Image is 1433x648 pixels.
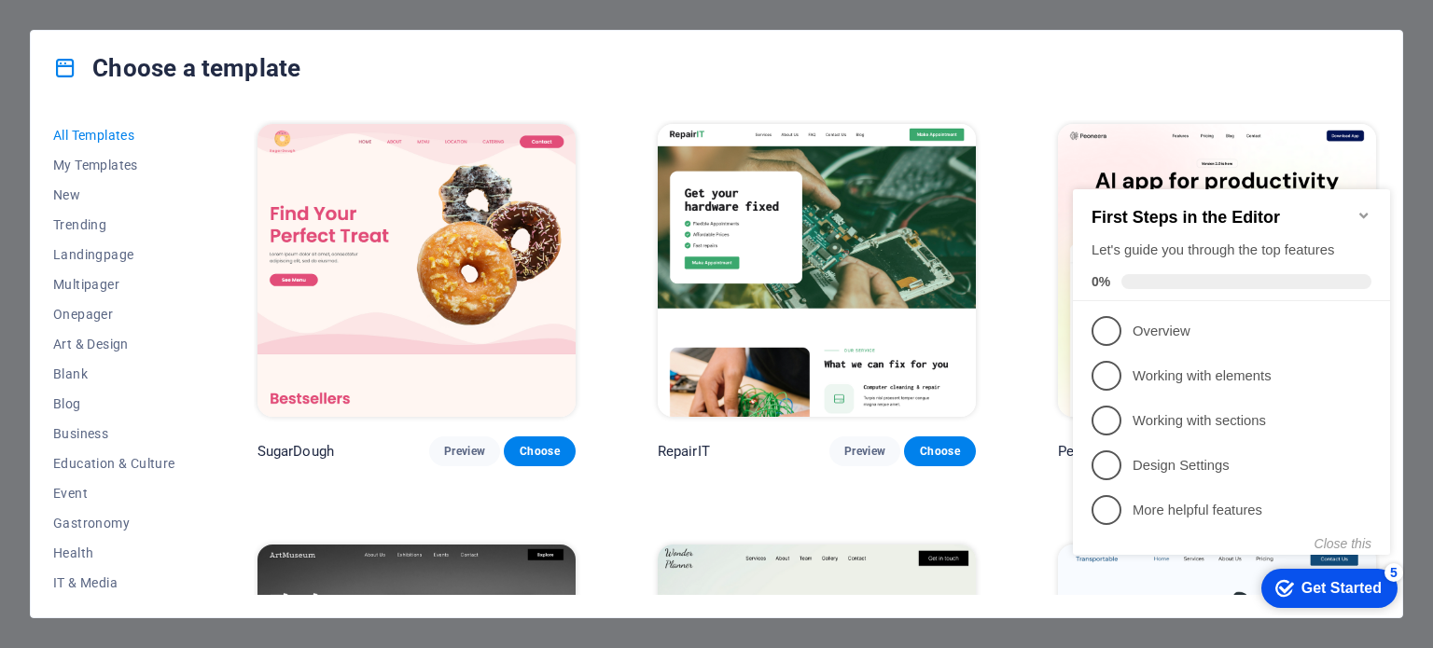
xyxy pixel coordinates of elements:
div: 5 [319,402,338,421]
span: Trending [53,217,175,232]
div: Let's guide you through the top features [26,79,306,99]
span: Preview [844,444,885,459]
p: Working with sections [67,250,291,269]
button: Trending [53,210,175,240]
li: More helpful features [7,326,325,371]
button: Multipager [53,269,175,299]
span: Blog [53,396,175,411]
span: Onepager [53,307,175,322]
span: IT & Media [53,575,175,590]
p: RepairIT [658,442,710,461]
p: Overview [67,160,291,180]
img: RepairIT [658,124,976,417]
button: Close this [249,375,306,390]
span: New [53,187,175,202]
span: All Templates [53,128,175,143]
p: SugarDough [257,442,334,461]
button: Blank [53,359,175,389]
span: Multipager [53,277,175,292]
p: Design Settings [67,295,291,314]
li: Overview [7,147,325,192]
span: My Templates [53,158,175,172]
button: All Templates [53,120,175,150]
span: 0% [26,113,56,128]
button: Gastronomy [53,508,175,538]
img: SugarDough [257,124,576,417]
button: Health [53,538,175,568]
div: Get Started [236,419,316,435]
li: Working with elements [7,192,325,237]
span: Blank [53,366,175,381]
button: New [53,180,175,210]
span: Gastronomy [53,516,175,531]
span: Preview [444,444,485,459]
div: Get Started 5 items remaining, 0% complete [196,407,332,447]
p: Peoneera [1058,442,1118,461]
span: Education & Culture [53,456,175,471]
button: Preview [429,436,500,466]
button: Event [53,478,175,508]
button: Blog [53,389,175,419]
h2: First Steps in the Editor [26,47,306,66]
button: Preview [829,436,900,466]
button: Choose [904,436,975,466]
button: IT & Media [53,568,175,598]
h4: Choose a template [53,53,300,83]
span: Art & Design [53,337,175,352]
button: Business [53,419,175,448]
button: Art & Design [53,329,175,359]
button: Education & Culture [53,448,175,478]
button: Onepager [53,299,175,329]
li: Design Settings [7,282,325,326]
span: Business [53,426,175,441]
button: Landingpage [53,240,175,269]
span: Landingpage [53,247,175,262]
button: Choose [504,436,575,466]
span: Health [53,545,175,560]
div: Minimize checklist [291,47,306,62]
img: Peoneera [1058,124,1376,417]
span: Event [53,486,175,501]
span: Choose [919,444,960,459]
li: Working with sections [7,237,325,282]
button: My Templates [53,150,175,180]
p: More helpful features [67,339,291,359]
p: Working with elements [67,205,291,225]
span: Choose [519,444,560,459]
